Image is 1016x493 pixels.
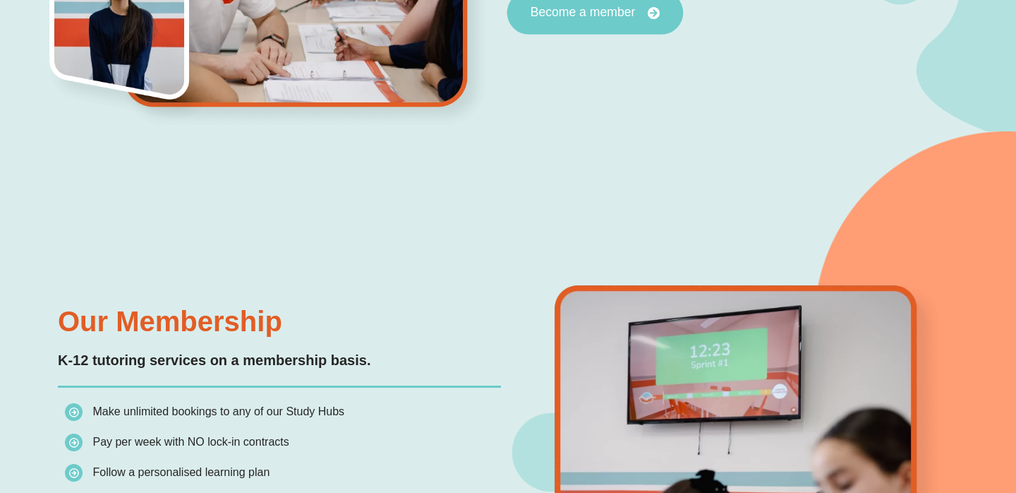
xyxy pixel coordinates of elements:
[65,434,83,451] img: icon-list.png
[774,333,1016,493] iframe: Chat Widget
[531,6,636,19] span: Become a member
[65,403,83,421] img: icon-list.png
[92,405,344,417] span: Make unlimited bookings to any of our Study Hubs
[58,350,501,372] p: K-12 tutoring services on a membership basis.
[58,307,501,335] h3: Our Membership
[92,436,289,448] span: Pay per week with NO lock-in contracts
[92,466,270,478] span: Follow a personalised learning plan
[65,464,83,482] img: icon-list.png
